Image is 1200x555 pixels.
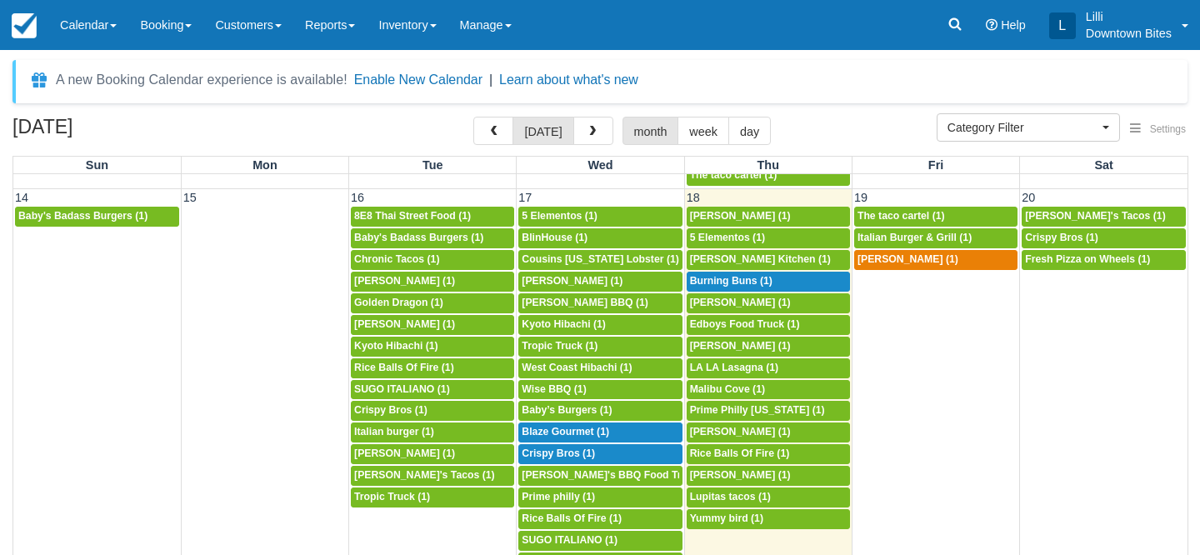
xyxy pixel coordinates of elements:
span: The taco cartel (1) [857,210,945,222]
span: Malibu Cove (1) [690,383,765,395]
a: [PERSON_NAME] (1) [687,293,850,313]
span: Blaze Gourmet (1) [522,426,609,437]
span: | [489,72,492,87]
a: Fresh Pizza on Wheels (1) [1022,250,1186,270]
a: [PERSON_NAME]'s Tacos (1) [1022,207,1186,227]
a: [PERSON_NAME] (1) [687,422,850,442]
a: [PERSON_NAME]'s BBQ Food Truck (1) [518,466,682,486]
span: Fri [928,158,943,172]
a: Golden Dragon (1) [351,293,514,313]
a: LA LA Lasagna (1) [687,358,850,378]
a: Crispy Bros (1) [1022,228,1186,248]
span: Wise BBQ (1) [522,383,586,395]
span: [PERSON_NAME]'s BBQ Food Truck (1) [522,469,714,481]
span: [PERSON_NAME] (1) [354,318,455,330]
span: 14 [13,191,30,204]
a: Kyoto Hibachi (1) [518,315,682,335]
span: 18 [685,191,702,204]
span: [PERSON_NAME] (1) [690,297,791,308]
a: The taco cartel (1) [687,166,850,186]
span: SUGO ITALIANO (1) [522,534,617,546]
a: West Coast Hibachi (1) [518,358,682,378]
a: Italian burger (1) [351,422,514,442]
a: Prime Philly [US_STATE] (1) [687,401,850,421]
span: [PERSON_NAME] (1) [690,340,791,352]
span: Chronic Tacos (1) [354,253,439,265]
button: Category Filter [937,113,1120,142]
a: Edboys Food Truck (1) [687,315,850,335]
img: checkfront-main-nav-mini-logo.png [12,13,37,38]
a: Prime philly (1) [518,487,682,507]
span: Prime philly (1) [522,491,595,502]
a: Malibu Cove (1) [687,380,850,400]
a: [PERSON_NAME] (1) [351,444,514,464]
span: Baby's Badass Burgers (1) [354,232,483,243]
span: BlinHouse (1) [522,232,587,243]
span: Category Filter [947,119,1098,136]
div: A new Booking Calendar experience is available! [56,70,347,90]
span: Cousins [US_STATE] Lobster (1) [522,253,679,265]
span: 20 [1020,191,1037,204]
a: Wise BBQ (1) [518,380,682,400]
span: 8E8 Thai Street Food (1) [354,210,471,222]
button: Settings [1120,117,1196,142]
span: [PERSON_NAME]'s Tacos (1) [1025,210,1166,222]
span: 5 Elementos (1) [522,210,597,222]
a: Rice Balls Of Fire (1) [687,444,850,464]
span: Thu [757,158,779,172]
a: Kyoto Hibachi (1) [351,337,514,357]
a: Burning Buns (1) [687,272,850,292]
span: Kyoto Hibachi (1) [354,340,438,352]
span: Baby's Badass Burgers (1) [18,210,147,222]
span: West Coast Hibachi (1) [522,362,632,373]
span: 16 [349,191,366,204]
button: day [728,117,771,145]
span: Settings [1150,123,1186,135]
span: The taco cartel (1) [690,169,777,181]
span: Fresh Pizza on Wheels (1) [1025,253,1150,265]
a: Crispy Bros (1) [518,444,682,464]
a: Tropic Truck (1) [518,337,682,357]
span: Yummy bird (1) [690,512,763,524]
span: [PERSON_NAME] (1) [690,210,791,222]
span: Golden Dragon (1) [354,297,443,308]
a: 5 Elementos (1) [518,207,682,227]
span: Wed [587,158,612,172]
a: [PERSON_NAME] (1) [687,207,850,227]
a: [PERSON_NAME] (1) [351,315,514,335]
span: [PERSON_NAME] (1) [857,253,958,265]
span: Rice Balls Of Fire (1) [690,447,790,459]
a: Learn about what's new [499,72,638,87]
a: Blaze Gourmet (1) [518,422,682,442]
span: Kyoto Hibachi (1) [522,318,606,330]
span: SUGO ITALIANO (1) [354,383,450,395]
span: Help [1001,18,1026,32]
button: week [677,117,729,145]
a: Tropic Truck (1) [351,487,514,507]
span: 17 [517,191,533,204]
span: [PERSON_NAME] (1) [354,447,455,459]
span: [PERSON_NAME] (1) [690,426,791,437]
a: [PERSON_NAME] (1) [854,250,1017,270]
span: Burning Buns (1) [690,275,772,287]
span: Mon [252,158,277,172]
a: [PERSON_NAME] (1) [687,337,850,357]
span: [PERSON_NAME] Kitchen (1) [690,253,831,265]
a: 8E8 Thai Street Food (1) [351,207,514,227]
a: Lupitas tacos (1) [687,487,850,507]
a: [PERSON_NAME]'s Tacos (1) [351,466,514,486]
button: month [622,117,679,145]
button: [DATE] [512,117,573,145]
a: Baby's Badass Burgers (1) [351,228,514,248]
span: Baby’s Burgers (1) [522,404,612,416]
span: [PERSON_NAME] (1) [354,275,455,287]
span: Rice Balls Of Fire (1) [354,362,454,373]
a: [PERSON_NAME] (1) [351,272,514,292]
span: Prime Philly [US_STATE] (1) [690,404,825,416]
span: Tue [422,158,443,172]
span: [PERSON_NAME] (1) [690,469,791,481]
a: [PERSON_NAME] BBQ (1) [518,293,682,313]
a: Rice Balls Of Fire (1) [351,358,514,378]
a: Yummy bird (1) [687,509,850,529]
a: 5 Elementos (1) [687,228,850,248]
